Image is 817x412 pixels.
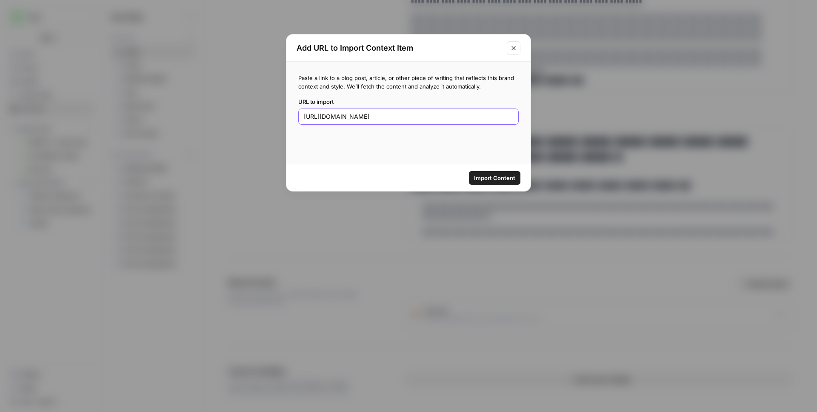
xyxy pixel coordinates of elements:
button: Close modal [507,41,520,55]
button: Import Content [469,171,520,185]
p: Paste a link to a blog post, article, or other piece of writing that reflects this brand context ... [298,74,519,91]
span: Import Content [474,174,515,182]
h2: Add URL to Import Context Item [297,42,502,54]
input: https://example.com [304,112,513,121]
label: URL to import [298,97,519,106]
